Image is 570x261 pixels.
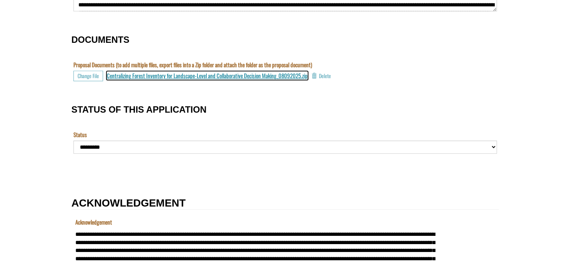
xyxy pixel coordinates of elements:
h2: ACKNOWLEDGEMENT [72,198,499,210]
button: Delete [311,71,331,81]
input: Program is a required field. [2,10,362,23]
textarea: Acknowledgement [2,10,362,47]
label: Status [73,131,87,139]
label: Submissions Due Date [2,63,47,71]
label: The name of the custom entity. [2,31,16,39]
h3: STATUS OF THIS APPLICATION [72,105,499,115]
fieldset: DOCUMENTS [72,27,499,89]
h3: DOCUMENTS [72,35,499,45]
label: Proposal Documents (to add multiple files, export files into a Zip folder and attach the folder a... [73,61,312,69]
fieldset: Section [72,169,499,182]
button: Choose File for Proposal Documents (to add multiple files, export files into a Zip folder and att... [73,71,103,81]
fieldset: STATUS OF THIS APPLICATION [72,97,499,162]
input: Name [2,41,362,54]
div: — [2,74,7,82]
a: Centralizing Forest Inventory for Landscape-Level and Collaborative Decision Making_08092025.zip [107,71,308,80]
